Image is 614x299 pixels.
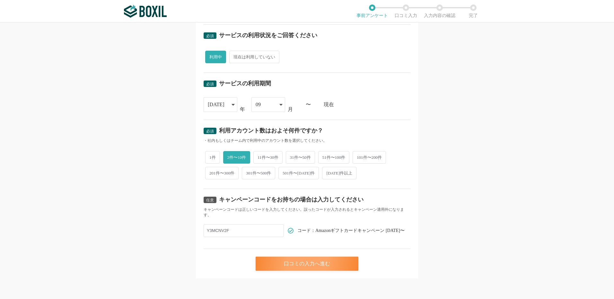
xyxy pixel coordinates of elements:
[205,167,239,179] span: 201件〜300件
[256,257,358,271] div: 口コミの入力へ進む
[204,207,410,218] div: キャンペーンコードは正しいコードを入力してください。誤ったコードが入力されるとキャンペーン適用外になります。
[324,102,410,107] div: 現在
[206,34,214,38] span: 必須
[423,4,456,18] li: 入力内容の確認
[219,32,317,38] div: サービスの利用状況をご回答ください
[256,98,261,112] div: 09
[206,82,214,86] span: 必須
[219,81,271,86] div: サービスの利用期間
[322,167,356,179] span: [DATE]件以上
[206,129,214,133] span: 必須
[297,228,405,233] span: コード：Amazonギフトカードキャンペーン [DATE]〜
[205,151,220,164] span: 1件
[204,138,410,143] div: ・社内もしくはチーム内で利用中のアカウント数を選択してください。
[353,151,386,164] span: 101件〜200件
[318,151,350,164] span: 51件〜100件
[240,107,245,112] div: 年
[242,167,275,179] span: 301件〜500件
[288,107,293,112] div: 月
[355,4,389,18] li: 事前アンケート
[219,128,323,133] div: 利用アカウント数はおよそ何件ですか？
[223,151,250,164] span: 2件〜10件
[219,197,364,202] div: キャンペーンコードをお持ちの場合は入力してください
[278,167,319,179] span: 501件〜[DATE]件
[456,4,490,18] li: 完了
[306,102,311,107] div: 〜
[286,151,315,164] span: 31件〜50件
[205,51,226,63] span: 利用中
[253,151,283,164] span: 11件〜30件
[124,5,167,18] img: ボクシルSaaS_ロゴ
[229,51,279,63] span: 現在は利用していない
[389,4,423,18] li: 口コミ入力
[208,98,224,112] div: [DATE]
[206,198,214,202] span: 任意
